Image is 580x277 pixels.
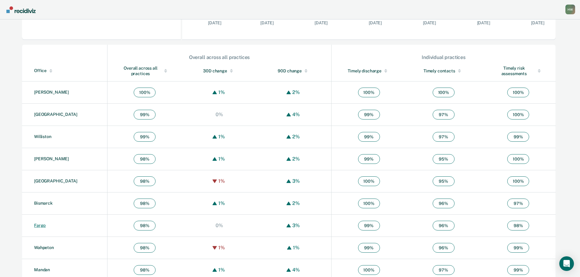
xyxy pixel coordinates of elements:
[481,61,556,81] th: Toggle SortBy
[291,200,301,206] div: 2%
[182,61,257,81] th: Toggle SortBy
[507,132,529,142] span: 99 %
[260,20,273,25] text: [DATE]
[291,89,301,95] div: 2%
[120,65,170,76] div: Overall across all practices
[433,110,455,119] span: 97 %
[507,221,529,230] span: 98 %
[358,110,380,119] span: 99 %
[423,20,436,25] text: [DATE]
[406,61,481,81] th: Toggle SortBy
[507,176,529,186] span: 100 %
[332,61,406,81] th: Toggle SortBy
[34,112,77,117] a: [GEOGRAPHIC_DATA]
[291,267,301,273] div: 4%
[565,5,575,14] div: H W
[344,68,394,74] div: Timely discharge
[358,154,380,164] span: 99 %
[208,20,221,25] text: [DATE]
[507,265,529,275] span: 99 %
[214,112,225,117] div: 0%
[315,20,328,25] text: [DATE]
[358,243,380,253] span: 99 %
[531,20,544,25] text: [DATE]
[134,154,156,164] span: 98 %
[34,156,69,161] a: [PERSON_NAME]
[291,156,301,162] div: 2%
[34,178,77,183] a: [GEOGRAPHIC_DATA]
[291,178,301,184] div: 3%
[433,221,455,230] span: 96 %
[433,199,455,208] span: 96 %
[214,223,225,228] div: 0%
[507,243,529,253] span: 99 %
[291,112,301,117] div: 4%
[194,68,244,74] div: 30D change
[34,245,54,250] a: Wahpeton
[269,68,319,74] div: 90D change
[433,265,455,275] span: 97 %
[217,178,227,184] div: 1%
[217,89,227,95] div: 1%
[291,134,301,140] div: 2%
[134,110,156,119] span: 99 %
[507,88,529,97] span: 100 %
[257,61,331,81] th: Toggle SortBy
[433,176,455,186] span: 95 %
[134,221,156,230] span: 98 %
[108,54,331,60] div: Overall across all practices
[358,132,380,142] span: 99 %
[433,132,455,142] span: 97 %
[332,54,555,60] div: Individual practices
[418,68,469,74] div: Timely contacts
[6,6,36,13] img: Recidiviz
[358,88,380,97] span: 100 %
[134,243,156,253] span: 98 %
[358,199,380,208] span: 100 %
[34,201,53,206] a: Bismarck
[433,154,455,164] span: 95 %
[217,267,227,273] div: 1%
[507,110,529,119] span: 100 %
[559,256,574,271] div: Open Intercom Messenger
[34,134,51,139] a: Williston
[493,65,544,76] div: Timely risk assessments
[34,90,69,95] a: [PERSON_NAME]
[34,267,50,272] a: Mandan
[134,199,156,208] span: 98 %
[369,20,382,25] text: [DATE]
[507,199,529,208] span: 97 %
[507,154,529,164] span: 100 %
[358,176,380,186] span: 100 %
[217,200,227,206] div: 1%
[358,265,380,275] span: 100 %
[565,5,575,14] button: Profile dropdown button
[134,132,156,142] span: 99 %
[107,61,182,81] th: Toggle SortBy
[291,223,301,228] div: 3%
[433,243,455,253] span: 96 %
[433,88,455,97] span: 100 %
[134,176,156,186] span: 98 %
[217,134,227,140] div: 1%
[22,61,107,81] th: Toggle SortBy
[291,245,301,251] div: 1%
[477,20,490,25] text: [DATE]
[34,68,105,73] div: Office
[134,265,156,275] span: 98 %
[34,223,46,228] a: Fargo
[217,245,227,251] div: 1%
[358,221,380,230] span: 99 %
[134,88,156,97] span: 100 %
[217,156,227,162] div: 1%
